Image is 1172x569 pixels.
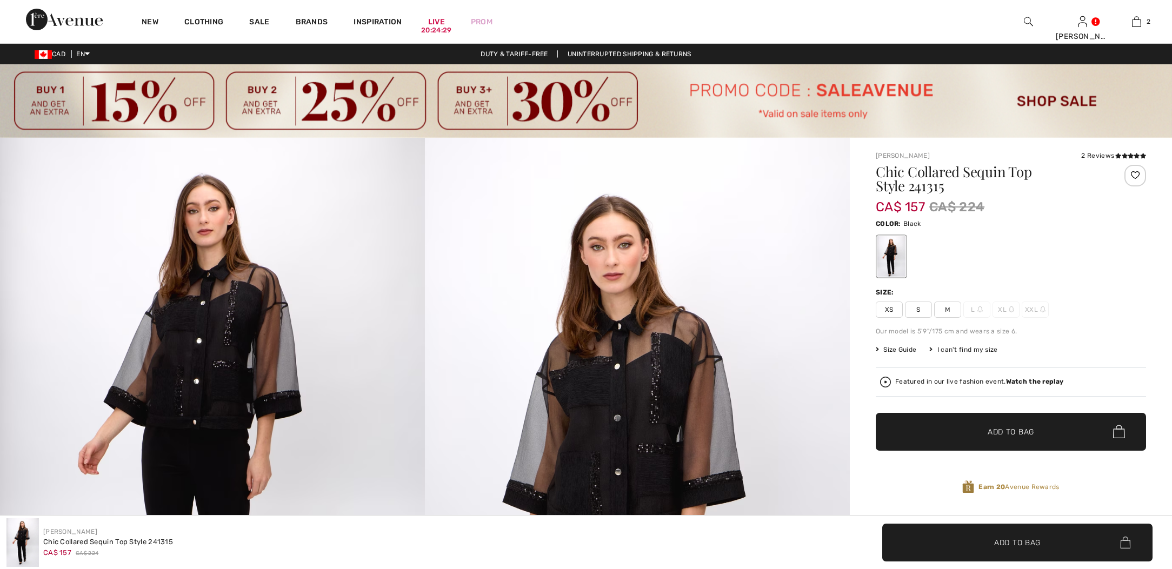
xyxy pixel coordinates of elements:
[903,220,921,227] span: Black
[977,306,983,312] img: ring-m.svg
[876,302,903,318] span: XS
[35,50,70,58] span: CAD
[905,302,932,318] span: S
[1110,15,1163,28] a: 2
[1132,15,1141,28] img: My Bag
[876,165,1101,193] h1: Chic Collared Sequin Top Style 241315
[994,537,1041,548] span: Add to Bag
[876,220,901,227] span: Color:
[988,426,1034,437] span: Add to Bag
[43,528,97,535] a: [PERSON_NAME]
[877,236,905,277] div: Black
[962,480,974,494] img: Avenue Rewards
[296,17,328,29] a: Brands
[142,17,158,29] a: New
[76,50,90,58] span: EN
[43,548,71,557] span: CA$ 157
[934,302,961,318] span: M
[876,326,1146,336] div: Our model is 5'9"/175 cm and wears a size 6.
[1024,15,1033,28] img: search the website
[428,16,445,28] a: Live20:24:29
[978,482,1059,492] span: Avenue Rewards
[929,345,997,354] div: I can't find my size
[1113,425,1125,439] img: Bag.svg
[76,550,98,558] span: CA$ 224
[1040,306,1046,312] img: ring-m.svg
[1022,302,1049,318] span: XXL
[876,345,916,354] span: Size Guide
[963,302,990,318] span: L
[249,17,269,29] a: Sale
[876,413,1146,451] button: Add to Bag
[35,50,52,59] img: Canadian Dollar
[43,537,173,547] div: Chic Collared Sequin Top Style 241315
[184,17,223,29] a: Clothing
[876,152,930,159] a: [PERSON_NAME]
[1081,151,1146,160] div: 2 Reviews
[1006,378,1064,385] strong: Watch the replay
[1120,537,1130,548] img: Bag.svg
[876,287,896,297] div: Size:
[1078,15,1087,28] img: My Info
[895,378,1063,385] div: Featured in our live fashion event.
[876,189,925,215] span: CA$ 157
[354,17,402,29] span: Inspiration
[882,524,1153,561] button: Add to Bag
[471,16,492,28] a: Prom
[993,302,1020,318] span: XL
[421,25,451,36] div: 20:24:29
[6,518,39,567] img: Chic Collared Sequin Top Style 241315
[1009,306,1014,312] img: ring-m.svg
[880,377,891,387] img: Watch the replay
[26,9,103,30] img: 1ère Avenue
[929,197,984,217] span: CA$ 224
[1147,17,1150,26] span: 2
[1056,31,1109,42] div: [PERSON_NAME]
[978,483,1005,491] strong: Earn 20
[1078,16,1087,26] a: Sign In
